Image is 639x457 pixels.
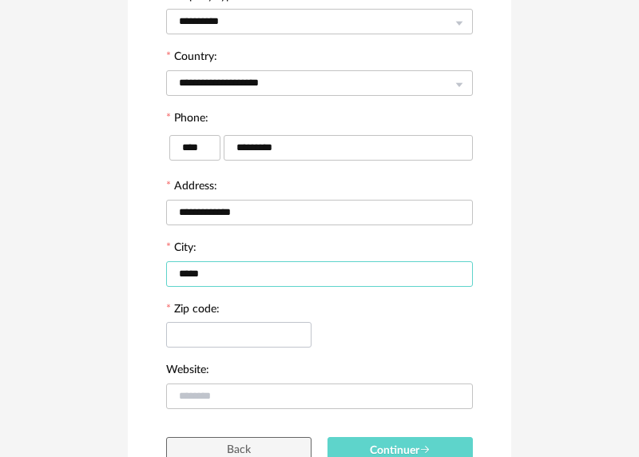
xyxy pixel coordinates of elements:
label: Zip code: [166,304,220,318]
label: Country: [166,51,217,66]
label: Address: [166,181,217,195]
label: City: [166,242,196,256]
span: Continuer [370,445,431,456]
label: Website: [166,364,209,379]
span: Back [227,444,251,455]
label: Phone: [166,113,208,127]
